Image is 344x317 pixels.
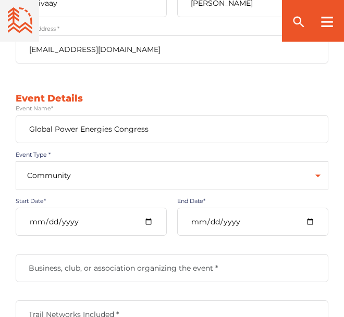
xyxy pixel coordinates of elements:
label: Event Type * [16,151,328,158]
label: Event Name* [16,105,328,112]
h3: Event Details [16,92,328,105]
label: Start Date* [16,197,167,205]
input: mm/dd/yyyy [177,208,328,236]
label: End Date* [177,197,328,205]
input: mm/dd/yyyy [16,208,167,236]
label: Email Address * [16,25,328,32]
label: Business, club, or association organizing the event * [16,263,328,273]
ion-icon: search [291,15,306,29]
